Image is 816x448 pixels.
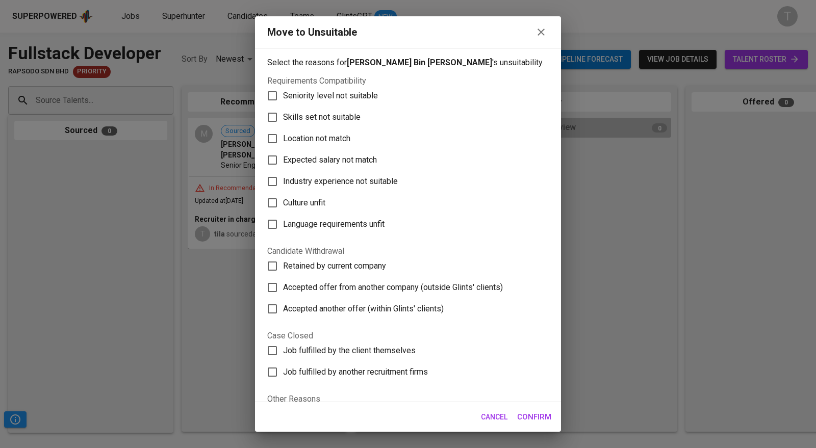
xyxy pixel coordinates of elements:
legend: Candidate Withdrawal [267,247,344,255]
span: Skills set not suitable [283,111,361,123]
span: Language requirements unfit [283,218,385,230]
span: Accepted another offer (within Glints' clients) [283,303,444,315]
span: Location not match [283,133,350,145]
span: Seniority level not suitable [283,90,378,102]
legend: Other Reasons [267,387,549,411]
span: Expected salary not match [283,154,377,166]
span: Confirm [517,410,551,424]
span: Industry experience not suitable [283,175,398,188]
button: Cancel [477,408,512,427]
legend: Case Closed [267,332,313,340]
span: Cancel [481,411,507,424]
span: Job fulfilled by the client themselves [283,345,416,357]
button: Confirm [512,406,557,428]
span: Job fulfilled by another recruitment firms [283,366,428,378]
legend: Requirements Compatibility [267,77,366,85]
p: Select the reasons for 's unsuitability. [267,57,549,69]
span: Retained by current company [283,260,386,272]
b: [PERSON_NAME] Bin [PERSON_NAME] [347,58,492,67]
span: Accepted offer from another company (outside Glints' clients) [283,281,503,294]
span: Culture unfit [283,197,325,209]
div: Move to Unsuitable [267,25,357,40]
